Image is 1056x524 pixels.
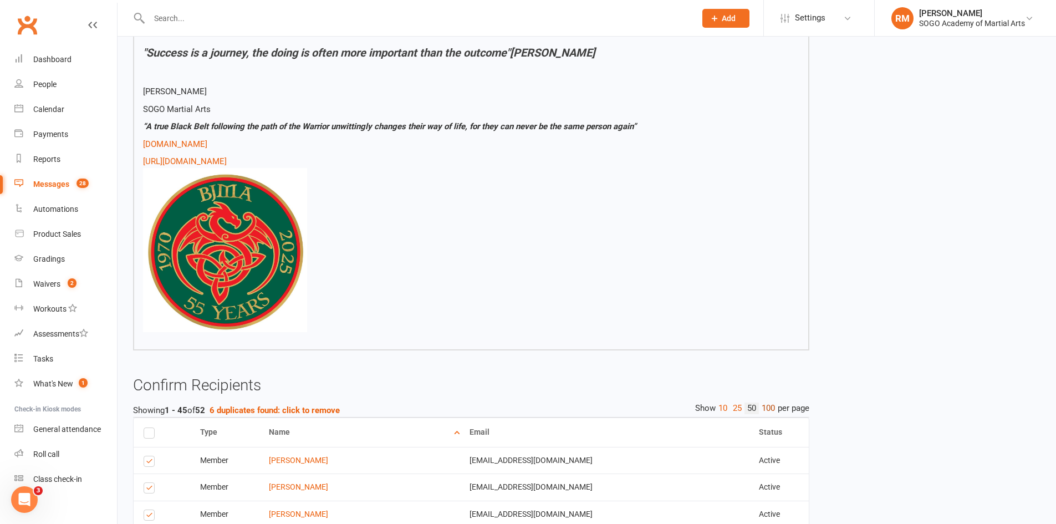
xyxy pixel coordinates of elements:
[33,80,57,89] div: People
[919,18,1025,28] div: SOGO Academy of Martial Arts
[14,272,117,297] a: Waivers 2
[14,122,117,147] a: Payments
[716,403,730,414] a: 10
[14,467,117,492] a: Class kiosk mode
[11,486,38,513] iframe: Intercom live chat
[33,105,64,114] div: Calendar
[14,247,117,272] a: Gradings
[14,417,117,442] a: General attendance kiosk mode
[143,103,799,116] p: SOGO Martial Arts
[470,456,593,465] span: [EMAIL_ADDRESS][DOMAIN_NAME]
[722,14,736,23] span: Add
[14,347,117,372] a: Tasks
[749,447,809,474] td: Active
[33,329,88,338] div: Assessments
[14,147,117,172] a: Reports
[33,180,69,189] div: Messages
[33,155,60,164] div: Reports
[14,72,117,97] a: People
[730,403,744,414] a: 25
[749,474,809,500] td: Active
[470,510,593,518] span: [EMAIL_ADDRESS][DOMAIN_NAME]
[919,8,1025,18] div: [PERSON_NAME]
[510,46,595,59] span: [PERSON_NAME]
[68,278,76,288] span: 2
[695,403,809,414] div: Show per page
[749,418,809,446] th: Status
[269,482,328,491] a: [PERSON_NAME]
[143,156,307,334] a: [URL][DOMAIN_NAME]
[33,130,68,139] div: Payments
[33,55,72,64] div: Dashboard
[190,474,259,500] td: Member
[14,442,117,467] a: Roll call
[210,404,340,417] button: 6 duplicates found: click to remove
[33,425,101,434] div: General attendance
[210,405,340,415] strong: 6 duplicates found: click to remove
[33,354,53,363] div: Tasks
[190,447,259,474] td: Member
[14,97,117,122] a: Calendar
[143,168,307,332] img: 8b34648a-e94a-476f-ad0d-185fb8801b06.jpg
[269,510,328,518] a: [PERSON_NAME]
[470,482,593,491] span: [EMAIL_ADDRESS][DOMAIN_NAME]
[269,456,328,465] a: [PERSON_NAME]
[759,403,778,414] a: 100
[34,486,43,495] span: 3
[33,379,73,388] div: What's New
[190,418,259,446] th: Type
[33,255,65,263] div: Gradings
[143,121,636,131] span: “A true Black Belt following the path of the Warrior unwittingly changes their way of life, for t...
[14,322,117,347] a: Assessments
[143,46,510,59] span: "Success is a journey, the doing is often more important than the outcome"
[14,172,117,197] a: Messages 28
[14,197,117,222] a: Automations
[165,405,187,415] strong: 1 - 45
[14,372,117,396] a: What's New1
[702,9,749,28] button: Add
[33,230,81,238] div: Product Sales
[133,377,809,394] h3: Confirm Recipients
[33,205,78,213] div: Automations
[143,85,799,98] p: [PERSON_NAME]
[14,47,117,72] a: Dashboard
[744,403,759,414] a: 50
[891,7,914,29] div: RM
[76,179,89,188] span: 28
[14,297,117,322] a: Workouts
[14,222,117,247] a: Product Sales
[13,11,41,39] a: Clubworx
[795,6,825,30] span: Settings
[146,11,688,26] input: Search...
[143,139,207,149] a: [DOMAIN_NAME]
[133,404,809,418] div: Showing of
[195,405,205,415] strong: 52
[33,304,67,313] div: Workouts
[460,418,749,446] th: Email
[33,450,59,459] div: Roll call
[33,279,60,288] div: Waivers
[33,475,82,484] div: Class check-in
[79,378,88,388] span: 1
[259,418,460,446] th: Name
